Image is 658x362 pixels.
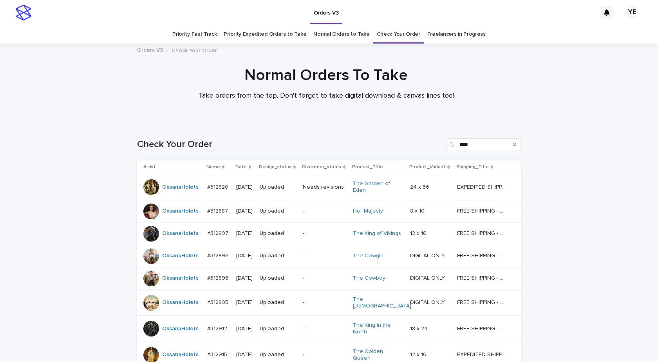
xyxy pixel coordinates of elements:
p: FREE SHIPPING - preview in 1-2 business days, after your approval delivery will take 5-10 b.d. [457,206,508,215]
p: Take orders from the top. Don't forget to take digital download & canvas lines too! [170,92,483,100]
p: Date [235,163,247,171]
p: EXPEDITED SHIPPING - preview in 1 business day; delivery up to 5 business days after your approval. [457,350,508,358]
a: OksanaHolets [162,299,199,306]
p: FREE SHIPPING - preview in 1-2 business days, after your approval delivery will take 5-10 b.d. [457,324,508,332]
p: 12 x 16 [410,229,428,237]
p: FREE SHIPPING - preview in 1-2 business days, after your approval delivery will take 5-10 b.d. [457,229,508,237]
p: 8 x 10 [410,206,426,215]
p: FREE SHIPPING - preview in 1-2 business days, after your approval delivery will take 5-10 b.d. [457,251,508,259]
p: #312897 [207,229,230,237]
a: OksanaHolets [162,230,199,237]
p: DIGITAL ONLY [410,298,446,306]
a: The King in the North [353,322,402,335]
a: The Garden of Eden [353,180,402,194]
p: EXPEDITED SHIPPING - preview in 1 business day; delivery up to 5 business days after your approval. [457,182,508,191]
p: Uploaded [260,253,296,259]
p: DIGITAL ONLY [410,273,446,282]
a: OksanaHolets [162,275,199,282]
p: Uploaded [260,351,296,358]
p: FREE SHIPPING - preview in 1-2 business days, after your approval delivery will take 5-10 b.d. [457,273,508,282]
p: #312912 [207,324,229,332]
p: Check Your Order [172,45,217,54]
p: - [303,208,347,215]
p: Design_status [259,163,291,171]
p: - [303,351,347,358]
p: Uploaded [260,326,296,332]
tr: OksanaHolets #312896#312896 [DATE]Uploaded-The Cowgirl DIGITAL ONLYDIGITAL ONLY FREE SHIPPING - p... [137,245,521,267]
img: stacker-logo-s-only.png [16,5,31,20]
p: Uploaded [260,275,296,282]
h1: Check Your Order [137,139,443,150]
h1: Normal Orders To Take [134,66,518,85]
a: Freelancers in Progress [427,25,486,44]
p: [DATE] [236,253,253,259]
a: OksanaHolets [162,184,199,191]
tr: OksanaHolets #312912#312912 [DATE]Uploaded-The King in the North 18 x 2418 x 24 FREE SHIPPING - p... [137,316,521,342]
a: The Golden Queen [353,348,402,362]
p: #312820 [207,182,230,191]
p: - [303,275,347,282]
p: #312896 [207,273,230,282]
p: [DATE] [236,230,253,237]
p: Uploaded [260,299,296,306]
tr: OksanaHolets #312895#312895 [DATE]Uploaded-The [DEMOGRAPHIC_DATA] DIGITAL ONLYDIGITAL ONLY FREE S... [137,289,521,316]
a: Orders V3 [137,45,163,54]
p: 18 x 24 [410,324,429,332]
p: Uploaded [260,230,296,237]
p: DIGITAL ONLY [410,251,446,259]
tr: OksanaHolets #312896#312896 [DATE]Uploaded-The Cowboy DIGITAL ONLYDIGITAL ONLY FREE SHIPPING - pr... [137,267,521,289]
p: #312896 [207,251,230,259]
tr: OksanaHolets #312820#312820 [DATE]UploadedNeeds revisionsThe Garden of Eden 24 x 3624 x 36 EXPEDI... [137,174,521,200]
p: FREE SHIPPING - preview in 1-2 business days, after your approval delivery will take 5-10 b.d. [457,298,508,306]
a: Check Your Order [377,25,420,44]
tr: OksanaHolets #312897#312897 [DATE]Uploaded-The King of Vikings 12 x 1612 x 16 FREE SHIPPING - pre... [137,222,521,245]
a: The [DEMOGRAPHIC_DATA] [353,296,411,309]
div: YE [626,6,638,19]
p: [DATE] [236,208,253,215]
p: Needs revisions [303,184,347,191]
p: #312915 [207,350,229,358]
a: OksanaHolets [162,208,199,215]
p: #312895 [207,298,230,306]
p: Shipping_Title [456,163,489,171]
p: - [303,326,347,332]
a: Her Majesty [353,208,383,215]
p: Uploaded [260,184,296,191]
p: - [303,253,347,259]
a: OksanaHolets [162,253,199,259]
p: Customer_status [302,163,341,171]
p: Product_Title [352,163,383,171]
a: The King of Vikings [353,230,401,237]
p: - [303,299,347,306]
a: The Cowboy [353,275,385,282]
p: 12 x 16 [410,350,428,358]
a: Priority Expedited Orders to Take [224,25,306,44]
p: [DATE] [236,326,253,332]
p: Name [206,163,220,171]
a: The Cowgirl [353,253,383,259]
a: OksanaHolets [162,326,199,332]
a: Normal Orders to Take [313,25,370,44]
p: [DATE] [236,184,253,191]
p: - [303,230,347,237]
p: [DATE] [236,299,253,306]
input: Search [446,138,521,151]
p: [DATE] [236,351,253,358]
p: [DATE] [236,275,253,282]
tr: OksanaHolets #312887#312887 [DATE]Uploaded-Her Majesty 8 x 108 x 10 FREE SHIPPING - preview in 1-... [137,200,521,222]
p: Product_Variant [409,163,445,171]
p: 24 x 36 [410,182,431,191]
p: Uploaded [260,208,296,215]
p: #312887 [207,206,230,215]
p: Artist [143,163,155,171]
a: OksanaHolets [162,351,199,358]
a: Priority Fast Track [172,25,217,44]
